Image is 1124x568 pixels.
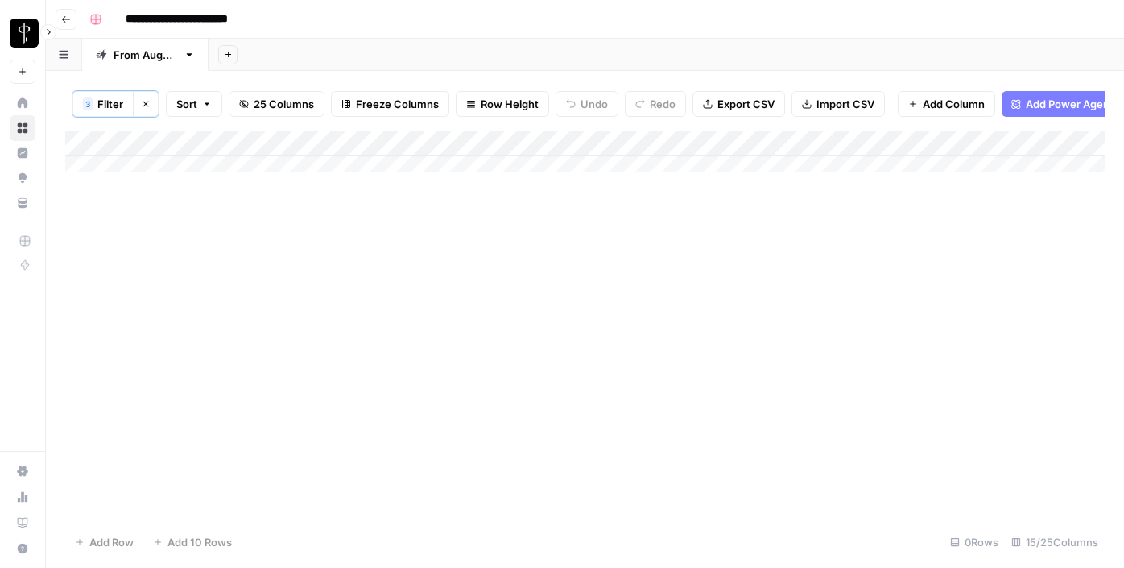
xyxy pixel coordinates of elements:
[356,96,439,112] span: Freeze Columns
[10,484,35,510] a: Usage
[816,96,874,112] span: Import CSV
[82,39,209,71] a: From [DATE]
[10,458,35,484] a: Settings
[65,529,143,555] button: Add Row
[456,91,549,117] button: Row Height
[114,47,177,63] div: From [DATE]
[83,97,93,110] div: 3
[650,96,676,112] span: Redo
[97,96,123,112] span: Filter
[10,510,35,536] a: Learning Hub
[556,91,618,117] button: Undo
[254,96,314,112] span: 25 Columns
[143,529,242,555] button: Add 10 Rows
[10,115,35,141] a: Browse
[898,91,995,117] button: Add Column
[166,91,222,117] button: Sort
[10,190,35,216] a: Your Data
[1005,529,1105,555] div: 15/25 Columns
[10,19,39,48] img: LP Production Workloads Logo
[89,534,134,550] span: Add Row
[167,534,232,550] span: Add 10 Rows
[581,96,608,112] span: Undo
[10,536,35,562] button: Help + Support
[331,91,449,117] button: Freeze Columns
[791,91,885,117] button: Import CSV
[10,90,35,116] a: Home
[85,97,90,110] span: 3
[625,91,686,117] button: Redo
[10,140,35,166] a: Insights
[923,96,985,112] span: Add Column
[10,13,35,53] button: Workspace: LP Production Workloads
[717,96,775,112] span: Export CSV
[72,91,133,117] button: 3Filter
[692,91,785,117] button: Export CSV
[944,529,1005,555] div: 0 Rows
[10,165,35,191] a: Opportunities
[229,91,324,117] button: 25 Columns
[481,96,539,112] span: Row Height
[176,96,197,112] span: Sort
[1002,91,1123,117] button: Add Power Agent
[1026,96,1114,112] span: Add Power Agent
